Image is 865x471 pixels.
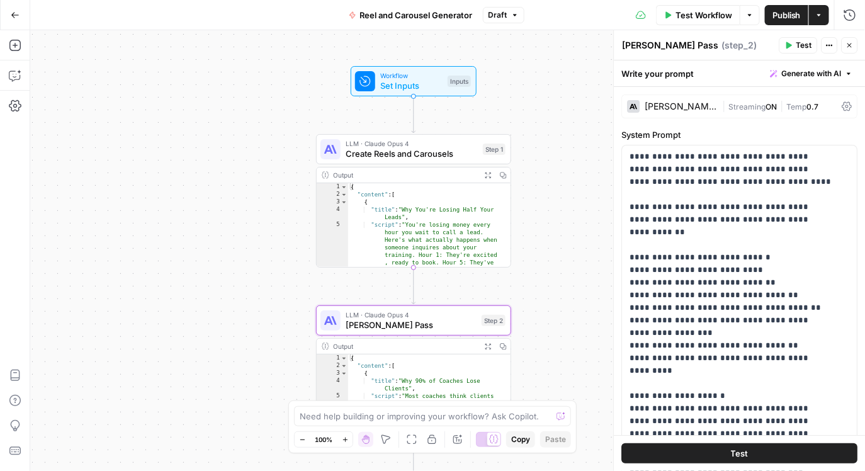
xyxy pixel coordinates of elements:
div: 2 [317,191,348,198]
span: Test [796,40,812,51]
span: ON [766,102,777,111]
span: Generate with AI [782,68,842,79]
div: Inputs [448,76,471,87]
div: LLM · Claude Opus 4[PERSON_NAME] PassStep 2Output{ "content":[ { "title":"Why 90% of Coaches Lose... [316,305,511,439]
span: Test Workflow [676,9,732,21]
span: 100% [315,434,332,445]
div: 1 [317,183,348,191]
g: Edge from step_1 to step_2 [412,268,416,304]
span: Toggle code folding, rows 2 through 109 [341,191,348,198]
span: Toggle code folding, rows 1 through 121 [341,355,348,362]
span: [PERSON_NAME] Pass [346,319,477,331]
div: Step 2 [482,315,506,326]
div: 4 [317,206,348,221]
span: Temp [786,102,806,111]
button: Test [622,443,858,463]
span: Toggle code folding, rows 2 through 120 [341,362,348,370]
div: 3 [317,198,348,206]
span: Streaming [728,102,766,111]
div: 5 [317,221,348,327]
span: Create Reels and Carousels [346,147,478,160]
div: Output [333,170,477,180]
span: LLM · Claude Opus 4 [346,139,478,149]
button: Publish [765,5,808,25]
span: Test [731,447,749,460]
span: Toggle code folding, rows 3 through 13 [341,370,348,377]
button: Copy [506,431,535,448]
button: Draft [483,7,524,23]
span: Copy [511,434,530,445]
span: Set Inputs [380,79,443,92]
div: [PERSON_NAME] Opus 4 [645,102,718,111]
div: 3 [317,370,348,377]
span: Reel and Carousel Generator [360,9,473,21]
span: Paste [545,434,566,445]
div: 1 [317,355,348,362]
button: Reel and Carousel Generator [341,5,480,25]
div: LLM · Claude Opus 4Create Reels and CarouselsStep 1Output{ "content":[ { "title":"Why You're Losi... [316,134,511,268]
div: 2 [317,362,348,370]
span: | [777,99,786,112]
button: Paste [540,431,571,448]
span: Draft [489,9,507,21]
button: Test [779,37,818,54]
span: Workflow [380,71,443,81]
button: Generate with AI [766,65,858,82]
span: LLM · Claude Opus 4 [346,310,477,320]
div: Step 1 [483,144,506,155]
label: System Prompt [622,128,858,141]
div: Output [333,341,477,351]
div: WorkflowSet InputsInputs [316,66,511,96]
span: | [722,99,728,112]
button: Test Workflow [656,5,740,25]
g: Edge from start to step_1 [412,96,416,133]
span: ( step_2 ) [722,39,757,52]
span: 0.7 [806,102,818,111]
span: Publish [772,9,801,21]
div: 4 [317,377,348,392]
span: Toggle code folding, rows 1 through 110 [341,183,348,191]
textarea: [PERSON_NAME] Pass [623,39,719,52]
span: Toggle code folding, rows 3 through 13 [341,198,348,206]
